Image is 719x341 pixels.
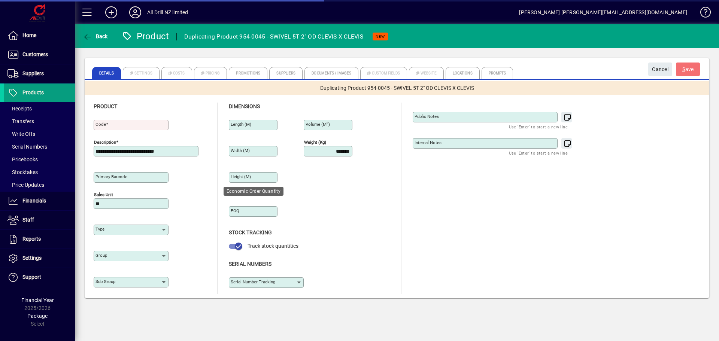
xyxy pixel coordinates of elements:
span: Track stock quantities [248,243,298,249]
div: Duplicating Product 954-0045 - SWIVEL 5T 2" OD CLEVIS X CLEVIS [184,31,363,43]
button: Cancel [648,63,672,76]
span: Price Updates [7,182,44,188]
button: Back [81,30,110,43]
a: Support [4,268,75,287]
div: [PERSON_NAME] [PERSON_NAME][EMAIL_ADDRESS][DOMAIN_NAME] [519,6,687,18]
div: All Drill NZ limited [147,6,188,18]
a: Staff [4,211,75,229]
mat-label: Group [95,253,107,258]
mat-label: Volume (m ) [306,122,330,127]
span: Receipts [7,106,32,112]
span: Product [94,103,117,109]
mat-label: Height (m) [231,174,251,179]
span: NEW [376,34,385,39]
a: Knowledge Base [695,1,710,26]
span: Support [22,274,41,280]
a: Serial Numbers [4,140,75,153]
div: Economic Order Quantity [224,187,283,196]
span: Write Offs [7,131,35,137]
span: Staff [22,217,34,223]
span: Dimensions [229,103,260,109]
a: Customers [4,45,75,64]
span: Serial Numbers [7,144,47,150]
mat-label: Sales unit [94,192,113,197]
mat-label: Width (m) [231,148,250,153]
mat-label: Length (m) [231,122,251,127]
span: Cancel [652,63,668,76]
span: Settings [22,255,42,261]
span: Back [83,33,108,39]
span: Financial Year [21,297,54,303]
mat-label: Weight (Kg) [304,140,326,145]
span: Serial Numbers [229,261,271,267]
a: Pricebooks [4,153,75,166]
mat-label: EOQ [231,208,239,213]
span: Duplicating Product 954-0045 - SWIVEL 5T 2" OD CLEVIS X CLEVIS [320,84,474,92]
a: Financials [4,192,75,210]
a: Settings [4,249,75,268]
span: Financials [22,198,46,204]
a: Write Offs [4,128,75,140]
button: Save [676,63,700,76]
a: Suppliers [4,64,75,83]
mat-label: Serial Number tracking [231,279,275,284]
mat-label: Code [95,122,106,127]
button: Profile [123,6,147,19]
mat-label: Description [94,140,116,145]
sup: 3 [327,121,328,125]
div: Product [122,30,169,42]
mat-label: Sub group [95,279,115,284]
a: Home [4,26,75,45]
app-page-header-button: Back [75,30,116,43]
span: Pricebooks [7,156,38,162]
a: Stocktakes [4,166,75,179]
a: Reports [4,230,75,249]
span: Customers [22,51,48,57]
mat-label: Public Notes [415,114,439,119]
span: Package [27,313,48,319]
span: Stocktakes [7,169,38,175]
a: Price Updates [4,179,75,191]
span: Transfers [7,118,34,124]
span: Reports [22,236,41,242]
mat-label: Primary barcode [95,174,127,179]
span: ave [682,63,694,76]
a: Transfers [4,115,75,128]
a: Receipts [4,102,75,115]
mat-hint: Use 'Enter' to start a new line [509,122,568,131]
mat-hint: Use 'Enter' to start a new line [509,149,568,157]
span: Home [22,32,36,38]
mat-label: Internal Notes [415,140,442,145]
span: S [682,66,685,72]
span: Suppliers [22,70,44,76]
span: Products [22,89,44,95]
mat-label: Type [95,226,104,232]
button: Add [99,6,123,19]
span: Stock Tracking [229,229,272,235]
